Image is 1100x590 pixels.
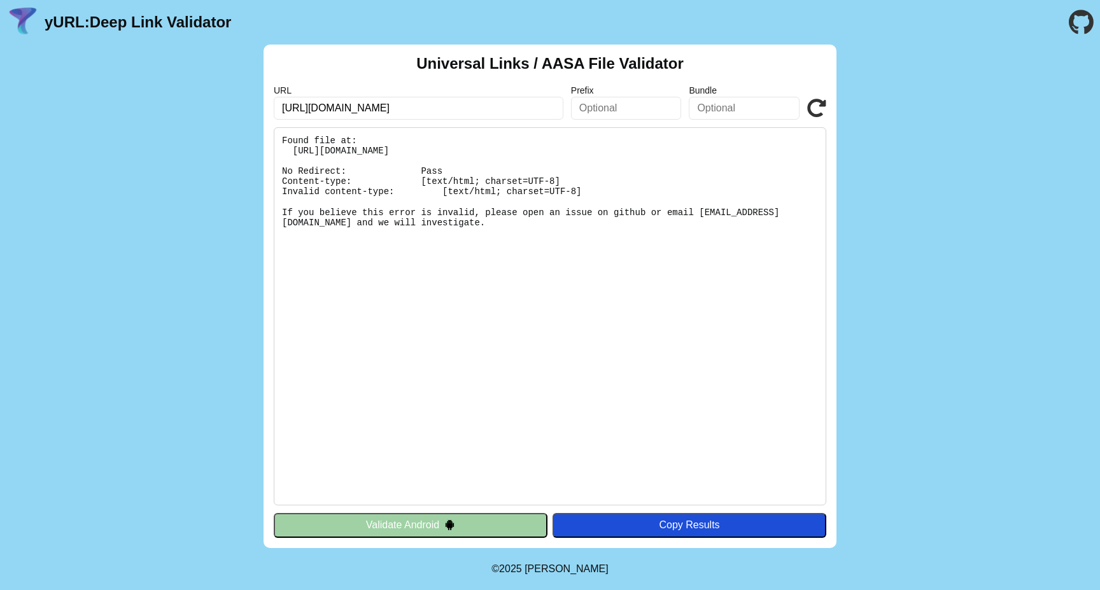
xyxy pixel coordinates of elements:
input: Optional [689,97,800,120]
button: Copy Results [553,513,826,537]
pre: Found file at: [URL][DOMAIN_NAME] No Redirect: Pass Content-type: [text/html; charset=UTF-8] Inva... [274,127,826,505]
a: yURL:Deep Link Validator [45,13,231,31]
label: Bundle [689,85,800,95]
div: Copy Results [559,519,820,531]
input: Optional [571,97,682,120]
img: droidIcon.svg [444,519,455,530]
label: Prefix [571,85,682,95]
button: Validate Android [274,513,547,537]
span: 2025 [499,563,522,574]
input: Required [274,97,563,120]
footer: © [491,548,608,590]
label: URL [274,85,563,95]
a: Michael Ibragimchayev's Personal Site [525,563,609,574]
img: yURL Logo [6,6,39,39]
h2: Universal Links / AASA File Validator [416,55,684,73]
